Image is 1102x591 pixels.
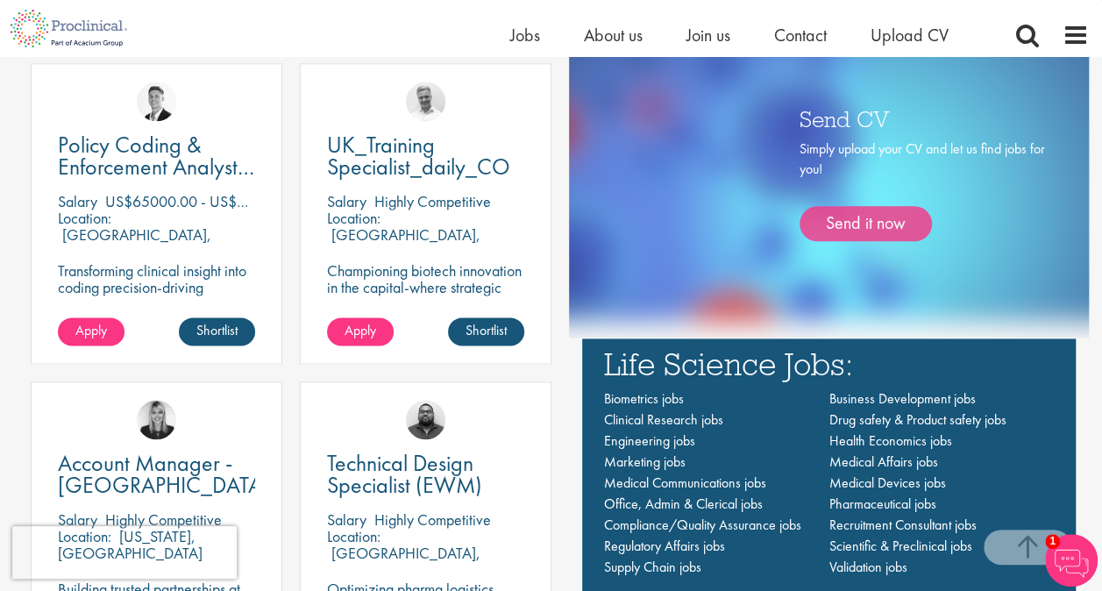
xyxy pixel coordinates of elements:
a: Regulatory Affairs jobs [604,537,725,555]
img: Chatbot [1045,534,1098,587]
span: Salary [58,191,97,211]
a: Apply [327,317,394,345]
span: Apply [345,321,376,339]
p: [GEOGRAPHIC_DATA], [GEOGRAPHIC_DATA] [58,224,211,261]
div: Simply upload your CV and let us find jobs for you! [800,139,1045,241]
a: Technical Design Specialist (EWM) [327,452,524,496]
span: Technical Design Specialist (EWM) [327,448,482,500]
img: Joshua Bye [406,82,445,121]
span: Location: [327,526,380,546]
a: About us [584,24,643,46]
a: Drug safety & Product safety jobs [828,410,1006,429]
h3: Send CV [800,107,1045,130]
p: Transforming clinical insight into coding precision-driving compliance and clarity in healthcare ... [58,262,255,329]
a: Join us [686,24,730,46]
a: Policy Coding & Enforcement Analyst - Remote [58,134,255,178]
a: Health Economics jobs [828,431,951,450]
a: Account Manager - [GEOGRAPHIC_DATA] [58,452,255,496]
a: UK_Training Specialist_daily_CO [327,134,524,178]
p: US$65000.00 - US$75000.00 per annum [105,191,366,211]
a: Clinical Research jobs [604,410,723,429]
span: 1 [1045,534,1060,549]
img: Ashley Bennett [406,400,445,439]
span: UK_Training Specialist_daily_CO [327,130,510,182]
p: Highly Competitive [105,509,222,530]
a: Jobs [510,24,540,46]
a: Pharmaceutical jobs [828,495,935,513]
a: Medical Devices jobs [828,474,945,492]
a: Validation jobs [828,558,906,576]
p: Highly Competitive [374,509,491,530]
p: [GEOGRAPHIC_DATA], [GEOGRAPHIC_DATA] [327,543,480,580]
span: Apply [75,321,107,339]
a: Marketing jobs [604,452,686,471]
span: Salary [327,509,366,530]
span: Salary [327,191,366,211]
a: Biometrics jobs [604,389,684,408]
a: Scientific & Preclinical jobs [828,537,971,555]
iframe: reCAPTCHA [12,526,237,579]
a: Send it now [800,206,932,241]
a: Upload CV [871,24,949,46]
a: Shortlist [448,317,524,345]
nav: Main navigation [604,388,1055,578]
img: Janelle Jones [137,400,176,439]
a: Compliance/Quality Assurance jobs [604,516,801,534]
span: Location: [58,208,111,228]
a: Shortlist [179,317,255,345]
img: George Watson [137,82,176,121]
h3: Life Science Jobs: [604,347,1055,380]
span: Account Manager - [GEOGRAPHIC_DATA] [58,448,269,500]
a: Engineering jobs [604,431,695,450]
span: Policy Coding & Enforcement Analyst - Remote [58,130,254,203]
a: Office, Admin & Clerical jobs [604,495,763,513]
span: Salary [58,509,97,530]
p: [GEOGRAPHIC_DATA], [GEOGRAPHIC_DATA] [327,224,480,261]
a: Supply Chain jobs [604,558,701,576]
a: Contact [774,24,827,46]
a: Medical Communications jobs [604,474,766,492]
a: Recruitment Consultant jobs [828,516,976,534]
a: Apply [58,317,124,345]
p: Highly Competitive [374,191,491,211]
a: Business Development jobs [828,389,975,408]
span: Location: [327,208,380,228]
a: Medical Affairs jobs [828,452,937,471]
p: Championing biotech innovation in the capital-where strategic account management meets scientific... [327,262,524,345]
